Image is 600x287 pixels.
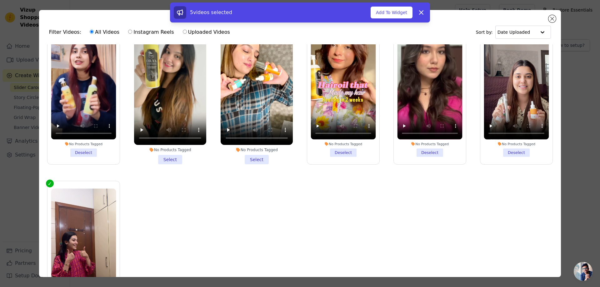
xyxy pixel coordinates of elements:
[190,9,232,15] span: 5 videos selected
[574,262,592,281] div: Open chat
[49,25,233,39] div: Filter Videos:
[182,28,230,36] label: Uploaded Videos
[371,7,412,18] button: Add To Widget
[128,28,174,36] label: Instagram Reels
[476,26,551,39] div: Sort by:
[484,142,549,146] div: No Products Tagged
[397,142,462,146] div: No Products Tagged
[221,147,293,152] div: No Products Tagged
[51,142,116,146] div: No Products Tagged
[89,28,120,36] label: All Videos
[311,142,376,146] div: No Products Tagged
[134,147,206,152] div: No Products Tagged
